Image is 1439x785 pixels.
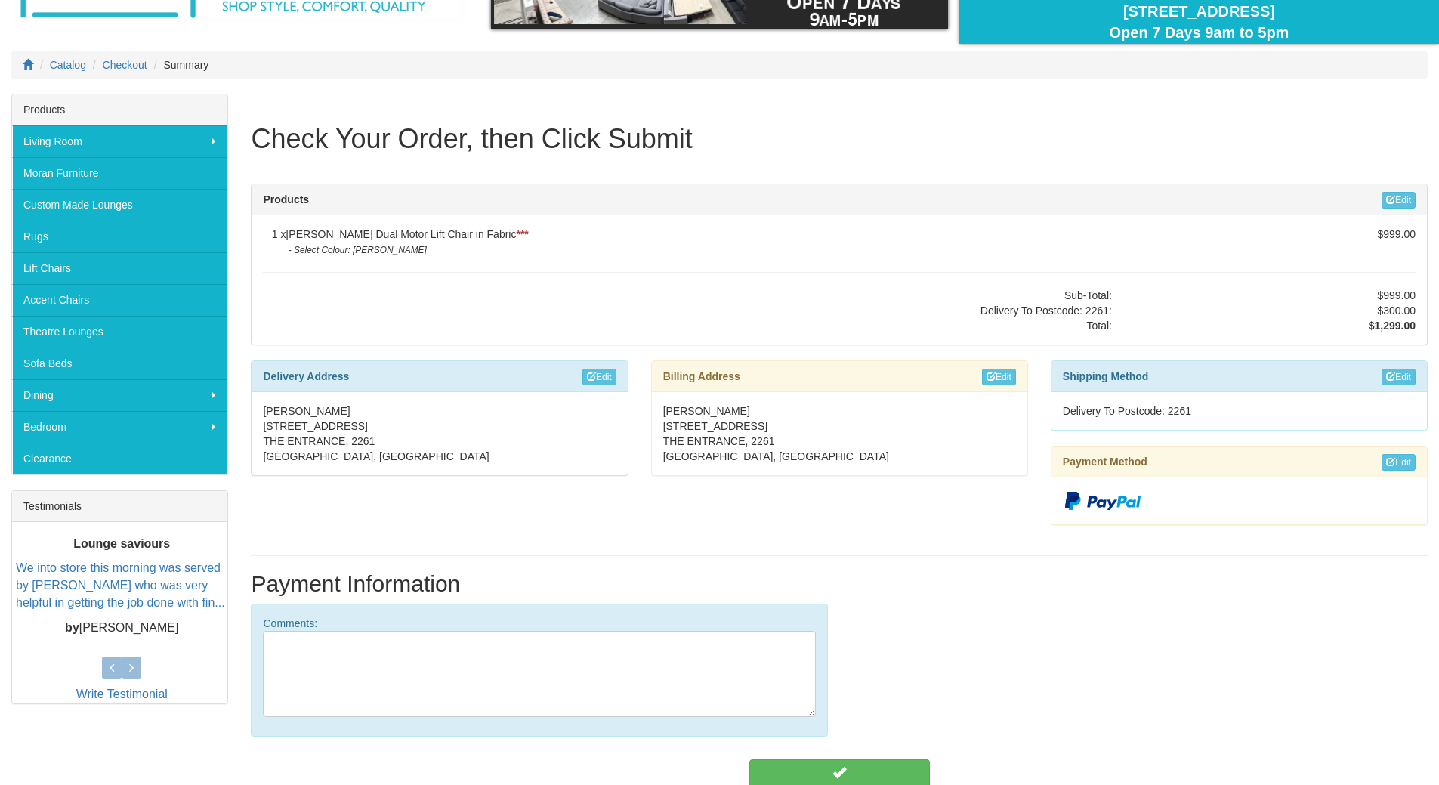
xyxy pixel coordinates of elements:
[263,193,309,206] strong: Products
[1112,288,1416,303] td: $999.00
[12,284,227,316] a: Accent Chairs
[12,125,227,157] a: Living Room
[1382,369,1416,385] a: Edit
[1369,320,1416,332] strong: $1,299.00
[263,303,1111,318] td: Delivery To Postcode: 2261:
[251,124,1428,154] h1: Check Your Order, then Click Submit
[663,370,740,382] strong: Billing Address
[251,571,1428,596] h2: Payment Information
[251,604,828,737] div: Comments:
[163,59,208,71] span: Summary
[1063,489,1143,513] img: PayPal Logo
[12,316,227,348] a: Theatre Lounges
[12,411,227,443] a: Bedroom
[12,157,227,189] a: Moran Furniture
[1112,303,1416,318] td: $300.00
[1382,192,1416,209] a: Edit
[12,491,227,522] div: Testimonials
[286,227,1261,257] td: [PERSON_NAME] Dual Motor Lift Chair in Fabric
[263,370,349,382] strong: Delivery Address
[263,227,286,257] td: 1 x
[263,318,1111,333] td: Total:
[252,392,627,475] div: [PERSON_NAME] [STREET_ADDRESS] THE ENTRANCE, 2261 [GEOGRAPHIC_DATA], [GEOGRAPHIC_DATA]
[76,688,168,700] a: Write Testimonial
[65,621,79,634] b: by
[12,189,227,221] a: Custom Made Lounges
[12,443,227,474] a: Clearance
[12,348,227,379] a: Sofa Beds
[982,369,1016,385] a: Edit
[582,369,616,385] a: Edit
[263,288,1111,303] td: Sub-Total:
[50,59,86,71] a: Catalog
[289,245,427,255] i: - Select Colour: [PERSON_NAME]
[73,537,170,550] b: Lounge saviours
[1063,370,1149,382] strong: Shipping Method
[12,94,227,125] div: Products
[12,221,227,252] a: Rugs
[1051,392,1427,430] div: Delivery To Postcode: 2261
[16,620,227,637] p: [PERSON_NAME]
[12,379,227,411] a: Dining
[652,392,1027,475] div: [PERSON_NAME] [STREET_ADDRESS] THE ENTRANCE, 2261 [GEOGRAPHIC_DATA], [GEOGRAPHIC_DATA]
[1262,227,1416,257] td: $999.00
[1063,456,1147,468] strong: Payment Method
[1382,454,1416,471] a: Edit
[16,561,225,609] a: We into store this morning was served by [PERSON_NAME] who was very helpful in getting the job do...
[12,252,227,284] a: Lift Chairs
[103,59,147,71] a: Checkout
